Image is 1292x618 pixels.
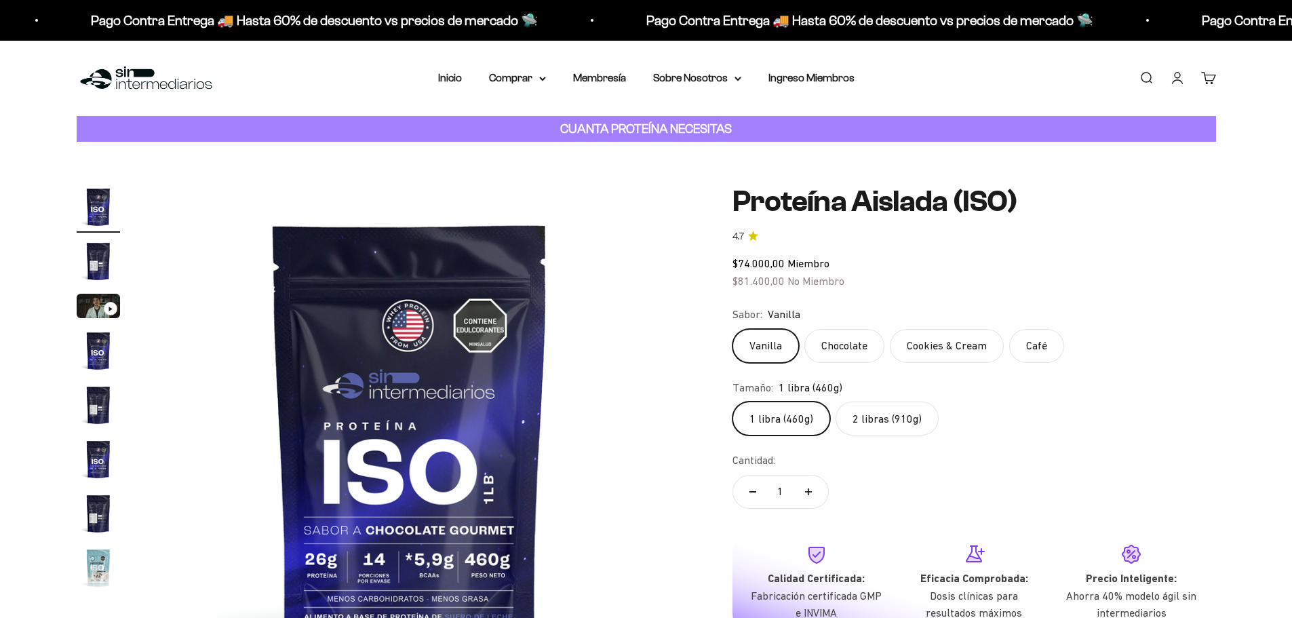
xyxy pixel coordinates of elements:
[77,329,120,372] img: Proteína Aislada (ISO)
[77,546,120,590] img: Proteína Aislada (ISO)
[77,492,120,535] img: Proteína Aislada (ISO)
[732,306,762,324] legend: Sabor:
[732,257,785,269] span: $74.000,00
[560,121,732,136] strong: CUANTA PROTEÍNA NECESITAS
[77,438,120,485] button: Ir al artículo 6
[733,476,772,508] button: Reducir cantidad
[77,438,120,481] img: Proteína Aislada (ISO)
[779,379,842,397] span: 1 libra (460g)
[732,229,744,244] span: 4.7
[77,239,120,287] button: Ir al artículo 2
[77,383,120,431] button: Ir al artículo 5
[77,329,120,376] button: Ir al artículo 4
[789,476,828,508] button: Aumentar cantidad
[768,306,800,324] span: Vanilla
[768,572,865,585] strong: Calidad Certificada:
[77,546,120,594] button: Ir al artículo 8
[77,185,120,229] img: Proteína Aislada (ISO)
[732,275,785,287] span: $81.400,00
[653,69,741,87] summary: Sobre Nosotros
[77,383,120,427] img: Proteína Aislada (ISO)
[77,185,120,233] button: Ir al artículo 1
[768,72,855,83] a: Ingreso Miembros
[787,275,844,287] span: No Miembro
[920,572,1028,585] strong: Eficacia Comprobada:
[77,492,120,539] button: Ir al artículo 7
[732,185,1216,218] h1: Proteína Aislada (ISO)
[88,9,535,31] p: Pago Contra Entrega 🚚 Hasta 60% de descuento vs precios de mercado 🛸
[732,379,773,397] legend: Tamaño:
[489,69,546,87] summary: Comprar
[644,9,1091,31] p: Pago Contra Entrega 🚚 Hasta 60% de descuento vs precios de mercado 🛸
[438,72,462,83] a: Inicio
[77,239,120,283] img: Proteína Aislada (ISO)
[732,452,775,469] label: Cantidad:
[573,72,626,83] a: Membresía
[1086,572,1177,585] strong: Precio Inteligente:
[77,294,120,322] button: Ir al artículo 3
[787,257,829,269] span: Miembro
[732,229,1216,244] a: 4.74.7 de 5.0 estrellas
